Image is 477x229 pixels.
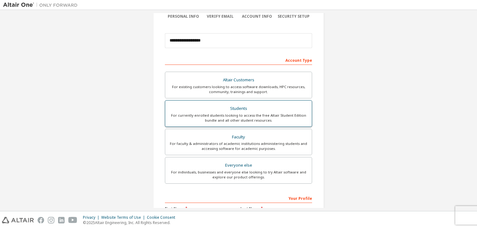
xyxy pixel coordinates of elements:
[165,193,312,203] div: Your Profile
[169,104,308,113] div: Students
[68,217,77,223] img: youtube.svg
[48,217,54,223] img: instagram.svg
[38,217,44,223] img: facebook.svg
[165,55,312,65] div: Account Type
[169,113,308,123] div: For currently enrolled students looking to access the free Altair Student Edition bundle and all ...
[169,133,308,141] div: Faculty
[169,161,308,170] div: Everyone else
[2,217,34,223] img: altair_logo.svg
[3,2,81,8] img: Altair One
[101,215,147,220] div: Website Terms of Use
[83,220,179,225] p: © 2025 Altair Engineering, Inc. All Rights Reserved.
[83,215,101,220] div: Privacy
[58,217,65,223] img: linkedin.svg
[169,84,308,94] div: For existing customers looking to access software downloads, HPC resources, community, trainings ...
[169,170,308,180] div: For individuals, businesses and everyone else looking to try Altair software and explore our prod...
[202,14,239,19] div: Verify Email
[275,14,312,19] div: Security Setup
[165,14,202,19] div: Personal Info
[240,206,312,211] label: Last Name
[238,14,275,19] div: Account Info
[169,76,308,84] div: Altair Customers
[147,215,179,220] div: Cookie Consent
[165,206,237,211] label: First Name
[169,141,308,151] div: For faculty & administrators of academic institutions administering students and accessing softwa...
